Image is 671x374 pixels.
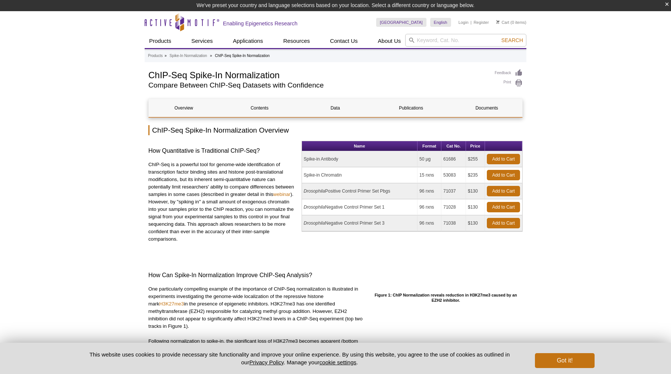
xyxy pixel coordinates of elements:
a: Register [473,20,489,25]
i: Drosophila [304,221,325,226]
a: Add to Cart [487,218,520,228]
td: 15 rxns [418,167,441,183]
a: Overview [149,99,219,117]
th: Format [418,141,441,151]
a: Add to Cart [487,202,520,212]
td: 71038 [441,215,466,231]
td: 71028 [441,199,466,215]
a: Services [187,34,217,48]
a: Contact Us [325,34,362,48]
button: Got it! [535,353,595,368]
th: Cat No. [441,141,466,151]
td: Positive Control Primer Set Pbgs [302,183,418,199]
h2: Enabling Epigenetics Research [223,20,297,27]
td: $255 [466,151,485,167]
a: Documents [452,99,522,117]
a: H3K27me3 [159,301,184,307]
a: webinar [273,191,290,197]
a: Print [495,79,523,87]
td: Negative Control Primer Set 1 [302,199,418,215]
img: Your Cart [496,20,500,24]
i: Drosophila [304,188,325,194]
span: Search [501,37,523,43]
a: Products [148,53,163,59]
td: 96 rxns [418,199,441,215]
a: Add to Cart [487,186,520,196]
a: English [430,18,451,27]
a: Feedback [495,69,523,77]
h2: Compare Between ChIP-Seq Datasets with Confidence [148,82,487,89]
h2: ChIP-Seq Spike-In Normalization Overview [148,125,523,135]
button: Search [499,37,525,44]
td: 71037 [441,183,466,199]
button: cookie settings [319,359,356,365]
td: Spike-in Antibody [302,151,418,167]
h1: ChIP-Seq Spike-In Normalization [148,69,487,80]
li: (0 items) [496,18,526,27]
p: This website uses cookies to provide necessary site functionality and improve your online experie... [76,351,523,366]
p: ChIP-Seq is a powerful tool for genome-wide identification of transcription factor binding sites ... [148,161,296,243]
h4: Figure 1: ChIP Normalization reveals reduction in H3K27me3 caused by an EZH2 inhibitor. [369,293,523,303]
td: 96 rxns [418,215,441,231]
a: Applications [229,34,268,48]
a: About Us [374,34,406,48]
a: Privacy Policy [249,359,284,365]
td: $130 [466,183,485,199]
li: | [470,18,472,27]
a: Products [145,34,176,48]
td: 53083 [441,167,466,183]
td: $235 [466,167,485,183]
h3: How Quantitative is Traditional ChIP-Seq? [148,146,296,155]
td: Spike-in Chromatin [302,167,418,183]
li: » [164,54,167,58]
p: One particularly compelling example of the importance of ChIP-Seq normalization is illustrated in... [148,285,363,330]
th: Price [466,141,485,151]
a: Resources [279,34,315,48]
p: Following normalization to spike-in, the significant loss of H3K27me3 becomes apparent (bottom tw... [148,337,363,360]
td: $130 [466,199,485,215]
h3: How Can Spike-In Normalization Improve ChIP-Seq Analysis? [148,271,523,280]
th: Name [302,141,418,151]
td: 61686 [441,151,466,167]
li: » [210,54,212,58]
a: Cart [496,20,509,25]
i: Drosophila [304,205,325,210]
td: 50 µg [418,151,441,167]
a: Spike-In Normalization [170,53,207,59]
td: $130 [466,215,485,231]
a: Login [459,20,469,25]
a: [GEOGRAPHIC_DATA] [376,18,426,27]
a: Data [300,99,370,117]
td: Negative Control Primer Set 3 [302,215,418,231]
td: 96 rxns [418,183,441,199]
input: Keyword, Cat. No. [405,34,526,47]
li: ChIP-Seq Spike-In Normalization [215,54,270,58]
a: Publications [376,99,446,117]
a: Add to Cart [487,154,520,164]
a: Add to Cart [487,170,520,180]
a: Contents [224,99,294,117]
